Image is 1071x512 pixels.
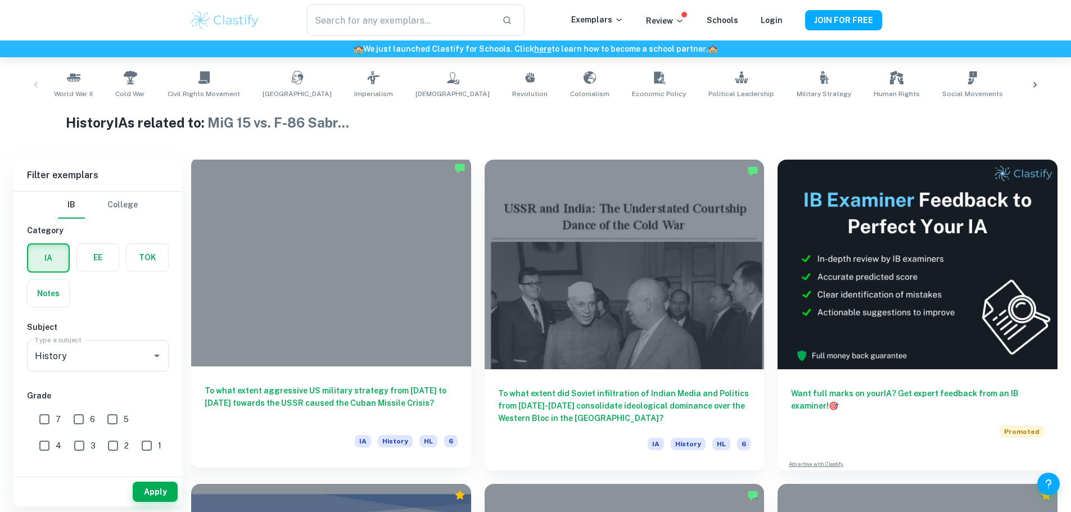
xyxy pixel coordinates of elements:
[415,89,490,99] span: [DEMOGRAPHIC_DATA]
[149,348,165,364] button: Open
[747,490,758,501] img: Marked
[28,280,69,307] button: Notes
[632,89,686,99] span: Economic Policy
[778,160,1058,470] a: Want full marks on yourIA? Get expert feedback from an IB examiner!PromotedAdvertise with Clastify
[124,413,129,425] span: 5
[454,162,466,174] img: Marked
[354,44,363,53] span: 🏫
[168,89,240,99] span: Civil Rights Movement
[789,460,843,468] a: Advertise with Clastify
[77,244,119,271] button: EE
[761,16,783,25] a: Login
[874,89,920,99] span: Human Rights
[1037,473,1060,495] button: Help and Feedback
[707,16,738,25] a: Schools
[205,384,458,422] h6: To what extent aggressive US military strategy from [DATE] to [DATE] towards the USSR caused the ...
[485,160,765,470] a: To what extent did Soviet infiltration of Indian Media and Politics from [DATE]-[DATE] consolidat...
[712,438,730,450] span: HL
[444,435,458,447] span: 6
[708,89,774,99] span: Political Leadership
[708,44,717,53] span: 🏫
[671,438,706,450] span: History
[263,89,332,99] span: [GEOGRAPHIC_DATA]
[355,435,371,447] span: IA
[534,44,552,53] a: here
[498,387,751,424] h6: To what extent did Soviet infiltration of Indian Media and Politics from [DATE]-[DATE] consolidat...
[56,413,61,425] span: 7
[191,160,471,470] a: To what extent aggressive US military strategy from [DATE] to [DATE] towards the USSR caused the ...
[2,43,1069,55] h6: We just launched Clastify for Schools. Click to learn how to become a school partner.
[648,438,664,450] span: IA
[454,490,466,501] div: Premium
[797,89,851,99] span: Military Strategy
[91,439,96,452] span: 3
[207,115,349,130] span: MiG 15 vs. F-86 Sabr ...
[90,413,95,425] span: 6
[747,165,758,176] img: Marked
[737,438,751,450] span: 6
[54,89,93,99] span: World War II
[942,89,1003,99] span: Social Movements
[27,321,169,333] h6: Subject
[570,89,609,99] span: Colonialism
[133,482,178,502] button: Apply
[115,89,145,99] span: Cold War
[571,13,623,26] p: Exemplars
[27,389,169,402] h6: Grade
[56,439,61,452] span: 4
[378,435,413,447] span: History
[58,192,138,219] div: Filter type choice
[124,439,129,452] span: 2
[66,112,1005,133] h1: History IAs related to:
[13,160,182,191] h6: Filter exemplars
[829,401,838,410] span: 🎯
[27,224,169,237] h6: Category
[307,4,492,36] input: Search for any exemplars...
[512,89,548,99] span: Revolution
[189,9,261,31] img: Clastify logo
[1041,490,1052,501] div: Premium
[419,435,437,447] span: HL
[778,160,1058,369] img: Thumbnail
[126,244,168,271] button: TOK
[1000,425,1044,438] span: Promoted
[107,192,138,219] button: College
[28,244,69,271] button: IA
[646,15,684,27] p: Review
[158,439,161,452] span: 1
[791,387,1044,412] h6: Want full marks on your IA ? Get expert feedback from an IB examiner!
[805,10,882,30] button: JOIN FOR FREE
[35,335,82,345] label: Type a subject
[27,470,169,483] h6: Level
[354,89,393,99] span: Imperialism
[58,192,85,219] button: IB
